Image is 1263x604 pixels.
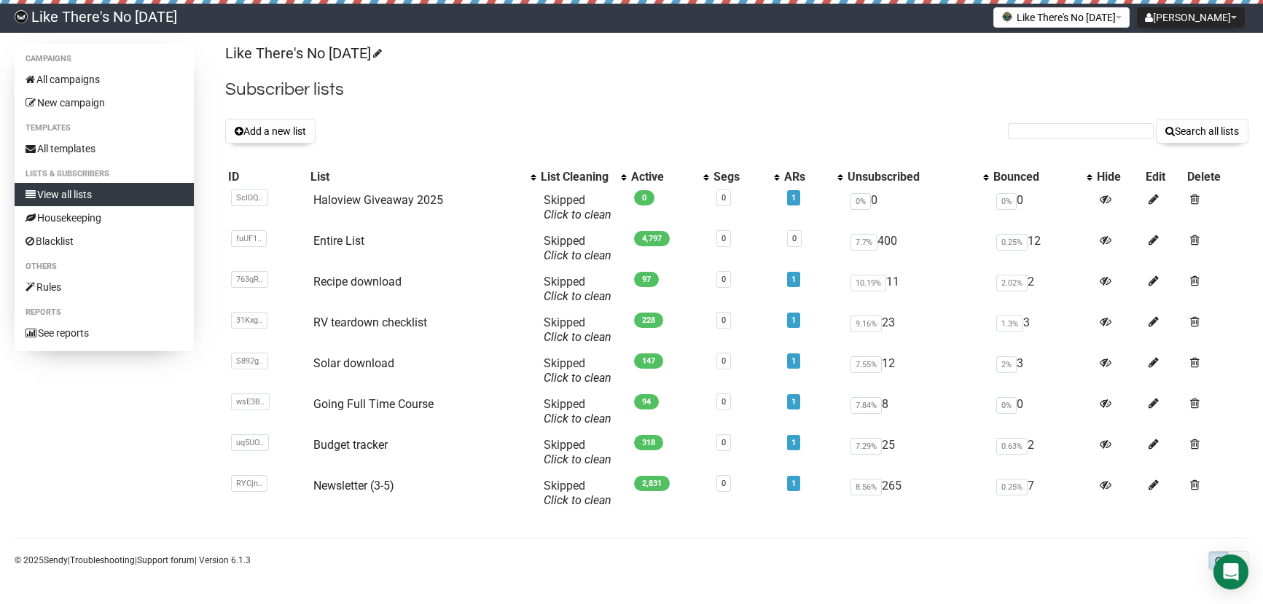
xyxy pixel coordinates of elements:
span: Skipped [544,275,611,303]
a: 1 [791,275,796,284]
button: Like There's No [DATE] [993,7,1130,28]
li: Reports [15,304,194,321]
span: 2.02% [996,275,1028,291]
td: 2 [990,269,1094,310]
a: 1 [791,438,796,447]
a: 1 [791,315,796,325]
td: 8 [845,391,990,432]
h2: Subscriber lists [225,77,1248,103]
a: Click to clean [544,452,611,466]
span: fuUF1.. [231,230,267,247]
a: Click to clean [544,493,611,507]
a: Budget tracker [313,438,388,452]
span: Skipped [544,356,611,385]
a: All campaigns [15,68,194,91]
span: 0.25% [996,234,1028,251]
div: Hide [1097,170,1140,184]
a: 0 [792,234,797,243]
span: 4,797 [634,231,670,246]
a: Click to clean [544,208,611,221]
span: 31Kxg.. [231,312,267,329]
span: 0% [851,193,871,210]
td: 25 [845,432,990,473]
a: Newsletter (3-5) [313,479,394,493]
td: 3 [990,310,1094,350]
div: List Cleaning [541,170,614,184]
a: Click to clean [544,371,611,385]
a: 0 [722,193,726,203]
div: Delete [1187,170,1246,184]
a: Going Full Time Course [313,397,434,411]
th: Active: No sort applied, activate to apply an ascending sort [628,167,710,187]
span: Skipped [544,479,611,507]
a: Blacklist [15,230,194,253]
a: Click to clean [544,289,611,303]
a: Troubleshooting [70,555,135,565]
p: © 2025 | | | Version 6.1.3 [15,552,251,568]
a: Housekeeping [15,206,194,230]
a: 0 [722,438,726,447]
th: Hide: No sort applied, sorting is disabled [1094,167,1143,187]
td: 23 [845,310,990,350]
div: Open Intercom Messenger [1213,554,1248,589]
span: ScIDQ.. [231,189,268,206]
span: 228 [634,313,663,328]
span: Skipped [544,315,611,344]
a: Sendy [44,555,68,565]
td: 265 [845,473,990,514]
th: Segs: No sort applied, activate to apply an ascending sort [711,167,782,187]
li: Templates [15,119,194,137]
td: 11 [845,269,990,310]
a: New campaign [15,91,194,114]
td: 12 [990,228,1094,269]
span: RYCjn.. [231,475,267,492]
a: 0 [722,356,726,366]
button: Search all lists [1156,119,1248,144]
span: 2% [996,356,1017,373]
a: 0 [722,234,726,243]
a: 0 [722,275,726,284]
span: 147 [634,353,663,369]
span: 0% [996,193,1017,210]
li: Campaigns [15,50,194,68]
span: Skipped [544,438,611,466]
a: 0 [722,479,726,488]
div: Bounced [993,170,1079,184]
a: 1 [791,397,796,407]
th: Delete: No sort applied, sorting is disabled [1184,167,1248,187]
td: 0 [990,187,1094,228]
td: 7 [990,473,1094,514]
a: 1 [791,479,796,488]
span: wsE3B.. [231,393,270,410]
th: List Cleaning: No sort applied, activate to apply an ascending sort [538,167,628,187]
li: Others [15,258,194,275]
th: ARs: No sort applied, activate to apply an ascending sort [781,167,844,187]
span: Skipped [544,193,611,221]
a: RV teardown checklist [313,315,427,329]
span: Skipped [544,397,611,425]
a: 0 [722,315,726,325]
a: Like There's No [DATE] [225,44,380,62]
div: Active [631,170,695,184]
span: 0% [996,397,1017,414]
span: 9.16% [851,315,882,332]
div: ARs [784,170,829,184]
th: List: No sort applied, activate to apply an ascending sort [308,167,538,187]
div: List [310,170,523,184]
a: Support forum [137,555,195,565]
button: Add a new list [225,119,316,144]
a: Entire List [313,234,364,248]
a: 1 [791,356,796,366]
td: 0 [990,391,1094,432]
li: Lists & subscribers [15,165,194,183]
span: 2,831 [634,476,670,491]
span: 763qR.. [231,271,268,288]
span: 0 [634,190,654,205]
span: 97 [634,272,659,287]
td: 12 [845,350,990,391]
span: 0.63% [996,438,1028,455]
td: 2 [990,432,1094,473]
a: Rules [15,275,194,299]
td: 400 [845,228,990,269]
button: [PERSON_NAME] [1137,7,1245,28]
